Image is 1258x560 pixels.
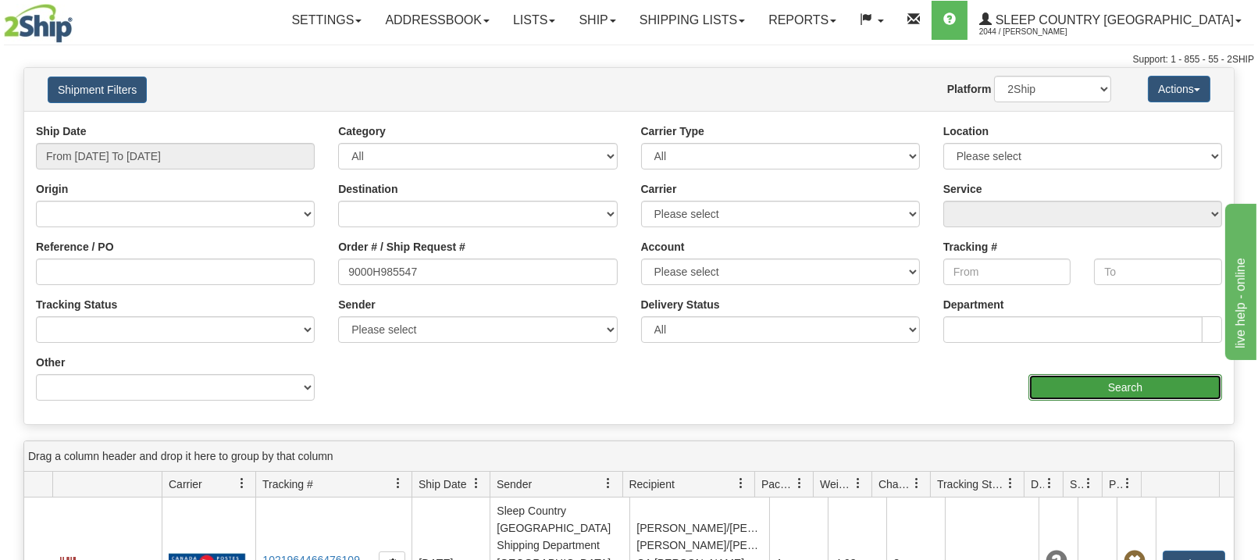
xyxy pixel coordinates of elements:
label: Delivery Status [641,297,720,312]
label: Service [943,181,982,197]
iframe: chat widget [1222,200,1256,359]
a: Carrier filter column settings [229,470,255,497]
a: Pickup Status filter column settings [1114,470,1141,497]
span: 2044 / [PERSON_NAME] [979,24,1096,40]
span: Delivery Status [1031,476,1044,492]
label: Account [641,239,685,255]
a: Packages filter column settings [786,470,813,497]
span: Weight [820,476,853,492]
a: Addressbook [373,1,501,40]
a: Weight filter column settings [845,470,871,497]
span: Shipment Issues [1070,476,1083,492]
span: Tracking # [262,476,313,492]
a: Tracking # filter column settings [385,470,412,497]
a: Reports [757,1,848,40]
div: grid grouping header [24,441,1234,472]
label: Tracking # [943,239,997,255]
label: Platform [947,81,992,97]
a: Settings [280,1,373,40]
label: Sender [338,297,375,312]
span: Pickup Status [1109,476,1122,492]
a: Ship [567,1,627,40]
label: Other [36,355,65,370]
span: Tracking Status [937,476,1005,492]
a: Delivery Status filter column settings [1036,470,1063,497]
a: Tracking Status filter column settings [997,470,1024,497]
div: Support: 1 - 855 - 55 - 2SHIP [4,53,1254,66]
a: Charge filter column settings [903,470,930,497]
label: Category [338,123,386,139]
a: Sender filter column settings [596,470,622,497]
label: Destination [338,181,397,197]
span: Packages [761,476,794,492]
button: Actions [1148,76,1210,102]
button: Shipment Filters [48,77,147,103]
label: Carrier [641,181,677,197]
label: Location [943,123,989,139]
input: To [1094,259,1222,285]
span: Carrier [169,476,202,492]
input: Search [1028,374,1222,401]
label: Ship Date [36,123,87,139]
input: From [943,259,1071,285]
label: Tracking Status [36,297,117,312]
a: Ship Date filter column settings [463,470,490,497]
a: Shipment Issues filter column settings [1075,470,1102,497]
label: Department [943,297,1004,312]
span: Charge [878,476,911,492]
span: Ship Date [419,476,466,492]
a: Shipping lists [628,1,757,40]
img: logo2044.jpg [4,4,73,43]
a: Sleep Country [GEOGRAPHIC_DATA] 2044 / [PERSON_NAME] [968,1,1253,40]
a: Recipient filter column settings [728,470,754,497]
label: Origin [36,181,68,197]
span: Sleep Country [GEOGRAPHIC_DATA] [992,13,1234,27]
label: Order # / Ship Request # [338,239,465,255]
label: Carrier Type [641,123,704,139]
span: Sender [497,476,532,492]
span: Recipient [629,476,675,492]
label: Reference / PO [36,239,114,255]
a: Lists [501,1,567,40]
div: live help - online [12,9,144,28]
